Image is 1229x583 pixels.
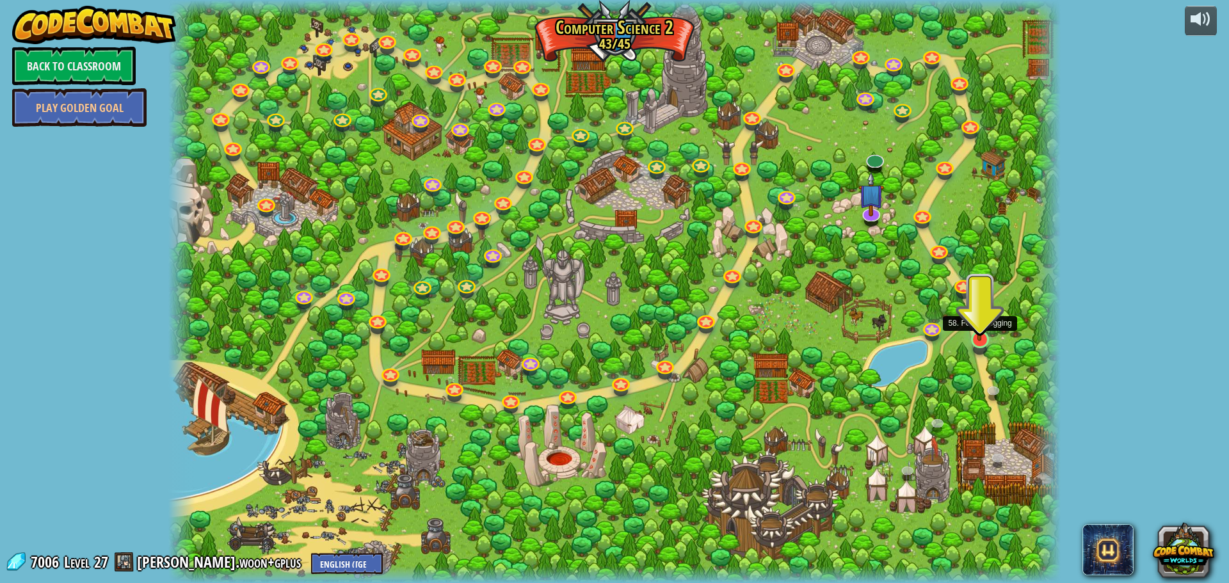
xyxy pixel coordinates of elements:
[31,552,63,572] span: 7006
[12,88,147,127] a: Play Golden Goal
[1185,6,1217,36] button: Adjust volume
[137,552,305,572] a: [PERSON_NAME].woon+gplus
[968,287,992,341] img: level-banner-unstarted.png
[858,172,885,216] img: level-banner-unstarted-subscriber.png
[94,552,108,572] span: 27
[12,6,176,44] img: CodeCombat - Learn how to code by playing a game
[64,552,90,573] span: Level
[12,47,136,85] a: Back to Classroom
